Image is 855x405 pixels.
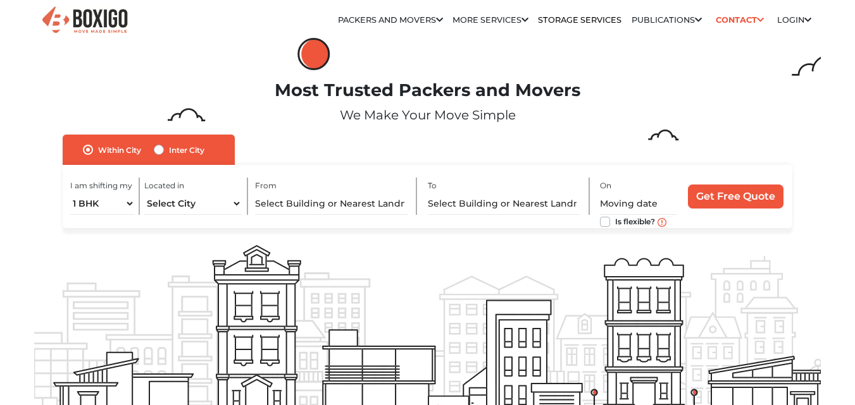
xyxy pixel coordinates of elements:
label: Inter City [169,142,204,157]
input: Get Free Quote [688,184,783,209]
img: Boxigo [41,5,129,36]
a: Storage Services [538,15,621,25]
p: We Make Your Move Simple [34,106,821,124]
label: From [255,180,277,191]
label: On [600,180,611,191]
a: Contact [711,10,768,30]
label: Is flexible? [615,214,655,227]
a: Packers and Movers [338,15,443,25]
a: Login [777,15,811,25]
img: move_date_info [658,218,666,227]
input: Select Building or Nearest Landmark [255,193,408,215]
h1: Most Trusted Packers and Movers [34,80,821,101]
input: Select Building or Nearest Landmark [428,193,580,215]
label: Within City [98,142,141,157]
a: More services [452,15,528,25]
label: I am shifting my [70,180,132,191]
label: To [428,180,437,191]
a: Publications [632,15,702,25]
input: Moving date [600,193,677,215]
label: Located in [144,180,184,191]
